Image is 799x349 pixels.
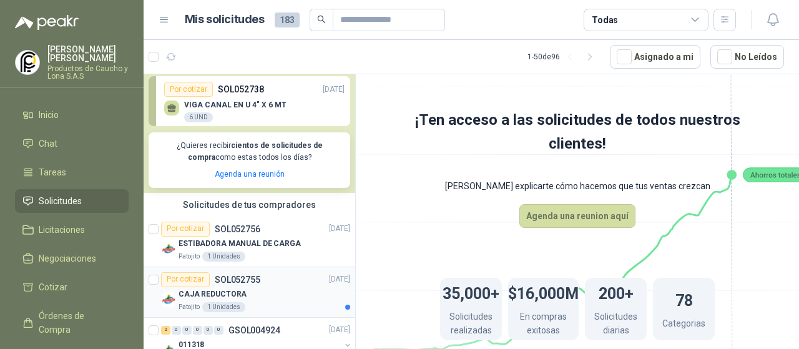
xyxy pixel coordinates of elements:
[47,45,129,62] p: [PERSON_NAME] [PERSON_NAME]
[161,272,210,287] div: Por cotizar
[39,108,59,122] span: Inicio
[215,225,260,233] p: SOL052756
[329,324,350,336] p: [DATE]
[144,217,355,267] a: Por cotizarSOL052756[DATE] Company LogoESTIBADORA MANUAL DE CARGAPatojito1 Unidades
[144,193,355,217] div: Solicitudes de tus compradores
[508,278,579,306] h1: $16,000M
[215,170,285,179] a: Agenda una reunión
[39,137,57,150] span: Chat
[329,273,350,285] p: [DATE]
[184,101,287,109] p: VIGA CANAL EN U 4" X 6 MT
[592,13,618,27] div: Todas
[149,76,350,126] a: Por cotizarSOL052738[DATE] VIGA CANAL EN U 4" X 6 MT6 UND
[15,275,129,299] a: Cotizar
[508,310,579,340] p: En compras exitosas
[675,285,693,313] h1: 78
[203,326,213,335] div: 0
[47,65,129,80] p: Productos de Caucho y Lona S.A.S
[585,310,647,340] p: Solicitudes diarias
[39,252,96,265] span: Negociaciones
[39,309,117,337] span: Órdenes de Compra
[188,141,323,162] b: cientos de solicitudes de compra
[16,51,39,74] img: Company Logo
[164,82,213,97] div: Por cotizar
[185,11,265,29] h1: Mis solicitudes
[15,247,129,270] a: Negociaciones
[179,252,200,262] p: Patojito
[172,326,181,335] div: 0
[144,267,355,318] a: Por cotizarSOL052755[DATE] Company LogoCAJA REDUCTORAPatojito1 Unidades
[161,242,176,257] img: Company Logo
[610,45,700,69] button: Asignado a mi
[329,223,350,235] p: [DATE]
[228,326,280,335] p: GSOL004924
[161,222,210,237] div: Por cotizar
[39,165,66,179] span: Tareas
[15,103,129,127] a: Inicio
[440,310,502,340] p: Solicitudes realizadas
[599,278,634,306] h1: 200+
[184,112,213,122] div: 6 UND
[202,252,245,262] div: 1 Unidades
[39,194,82,208] span: Solicitudes
[161,326,170,335] div: 2
[15,15,79,30] img: Logo peakr
[156,140,343,164] p: ¿Quieres recibir como estas todos los días?
[182,326,192,335] div: 0
[527,47,600,67] div: 1 - 50 de 96
[15,189,129,213] a: Solicitudes
[202,302,245,312] div: 1 Unidades
[443,278,499,306] h1: 35,000+
[323,84,345,96] p: [DATE]
[179,288,247,300] p: CAJA REDUCTORA
[39,280,67,294] span: Cotizar
[317,15,326,24] span: search
[662,317,705,333] p: Categorias
[215,275,260,284] p: SOL052755
[15,132,129,155] a: Chat
[15,218,129,242] a: Licitaciones
[519,204,635,228] button: Agenda una reunion aquí
[15,304,129,342] a: Órdenes de Compra
[39,223,85,237] span: Licitaciones
[710,45,784,69] button: No Leídos
[15,160,129,184] a: Tareas
[179,302,200,312] p: Patojito
[218,82,264,96] p: SOL052738
[275,12,300,27] span: 183
[179,238,301,250] p: ESTIBADORA MANUAL DE CARGA
[193,326,202,335] div: 0
[214,326,223,335] div: 0
[161,292,176,307] img: Company Logo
